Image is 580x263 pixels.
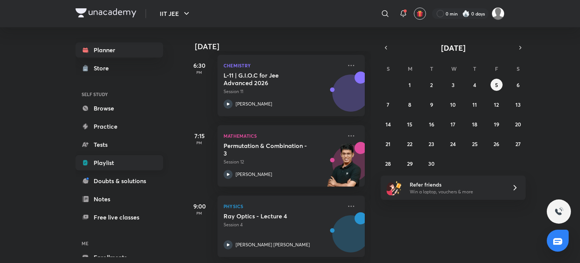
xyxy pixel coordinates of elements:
[494,101,499,108] abbr: September 12, 2025
[462,10,470,17] img: streak
[404,138,416,150] button: September 22, 2025
[76,8,136,19] a: Company Logo
[410,188,503,195] p: Win a laptop, vouchers & more
[224,221,342,228] p: Session 4
[387,101,389,108] abbr: September 7, 2025
[472,140,478,148] abbr: September 25, 2025
[517,65,520,72] abbr: Saturday
[333,219,369,256] img: Avatar
[387,65,390,72] abbr: Sunday
[441,43,466,53] span: [DATE]
[404,157,416,170] button: September 29, 2025
[554,207,563,216] img: ttu
[382,98,394,110] button: September 7, 2025
[195,42,372,51] h4: [DATE]
[515,140,521,148] abbr: September 27, 2025
[450,101,456,108] abbr: September 10, 2025
[512,98,524,110] button: September 13, 2025
[76,8,136,17] img: Company Logo
[447,138,459,150] button: September 24, 2025
[429,121,434,128] abbr: September 16, 2025
[491,118,503,130] button: September 19, 2025
[385,160,391,167] abbr: September 28, 2025
[184,70,214,75] p: PM
[491,138,503,150] button: September 26, 2025
[512,118,524,130] button: September 20, 2025
[386,121,391,128] abbr: September 14, 2025
[387,180,402,195] img: referral
[494,140,499,148] abbr: September 26, 2025
[491,79,503,91] button: September 5, 2025
[469,118,481,130] button: September 18, 2025
[76,191,163,207] a: Notes
[236,241,310,248] p: [PERSON_NAME] [PERSON_NAME]
[184,140,214,145] p: PM
[426,138,438,150] button: September 23, 2025
[391,42,515,53] button: [DATE]
[386,140,390,148] abbr: September 21, 2025
[515,121,521,128] abbr: September 20, 2025
[184,131,214,140] h5: 7:15
[426,118,438,130] button: September 16, 2025
[184,202,214,211] h5: 9:00
[76,173,163,188] a: Doubts & solutions
[184,61,214,70] h5: 6:30
[430,81,433,89] abbr: September 2, 2025
[447,118,459,130] button: September 17, 2025
[323,142,365,194] img: unacademy
[404,98,416,110] button: September 8, 2025
[414,8,426,20] button: avatar
[76,42,163,58] a: Planner
[512,79,524,91] button: September 6, 2025
[452,81,455,89] abbr: September 3, 2025
[451,65,457,72] abbr: Wednesday
[410,181,503,188] h6: Refer friends
[429,140,434,148] abbr: September 23, 2025
[76,210,163,225] a: Free live classes
[408,101,411,108] abbr: September 8, 2025
[184,211,214,215] p: PM
[515,101,521,108] abbr: September 13, 2025
[494,121,499,128] abbr: September 19, 2025
[224,142,318,157] h5: Permutation & Combination - 3
[512,138,524,150] button: September 27, 2025
[492,7,504,20] img: Anubhav Chauhan
[76,155,163,170] a: Playlist
[447,98,459,110] button: September 10, 2025
[224,159,342,165] p: Session 12
[404,79,416,91] button: September 1, 2025
[430,101,433,108] abbr: September 9, 2025
[76,237,163,250] h6: ME
[382,157,394,170] button: September 28, 2025
[224,61,342,70] p: Chemistry
[517,81,520,89] abbr: September 6, 2025
[76,119,163,134] a: Practice
[426,79,438,91] button: September 2, 2025
[407,121,412,128] abbr: September 15, 2025
[76,88,163,101] h6: SELF STUDY
[450,140,456,148] abbr: September 24, 2025
[428,160,435,167] abbr: September 30, 2025
[495,81,498,89] abbr: September 5, 2025
[450,121,455,128] abbr: September 17, 2025
[473,65,476,72] abbr: Thursday
[333,79,369,115] img: Avatar
[447,79,459,91] button: September 3, 2025
[236,171,272,178] p: [PERSON_NAME]
[430,65,433,72] abbr: Tuesday
[426,157,438,170] button: September 30, 2025
[382,138,394,150] button: September 21, 2025
[408,65,412,72] abbr: Monday
[224,202,342,211] p: Physics
[469,138,481,150] button: September 25, 2025
[155,6,196,21] button: IIT JEE
[224,131,342,140] p: Mathematics
[224,88,342,95] p: Session 11
[495,65,498,72] abbr: Friday
[472,101,477,108] abbr: September 11, 2025
[416,10,423,17] img: avatar
[224,212,318,220] h5: Ray Optics - Lecture 4
[94,64,113,73] div: Store
[472,121,477,128] abbr: September 18, 2025
[409,81,411,89] abbr: September 1, 2025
